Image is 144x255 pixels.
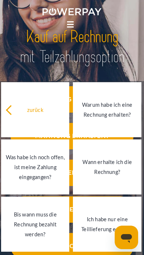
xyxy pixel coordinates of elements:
img: logo-powerpay-white.svg [43,8,101,15]
iframe: Schaltfläche zum Öffnen des Messaging-Fensters [115,226,138,249]
div: Wann erhalte ich die Rechnung? [77,157,137,177]
a: Was habe ich noch offen, ist meine Zahlung eingegangen? [1,139,70,194]
div: zurück [5,105,65,115]
div: Ich habe nur eine Teillieferung erhalten [77,214,137,234]
div: Was habe ich noch offen, ist meine Zahlung eingegangen? [5,152,65,182]
div: Bis wann muss die Rechnung bezahlt werden? [5,210,65,239]
div: Warum habe ich eine Rechnung erhalten? [77,100,137,120]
